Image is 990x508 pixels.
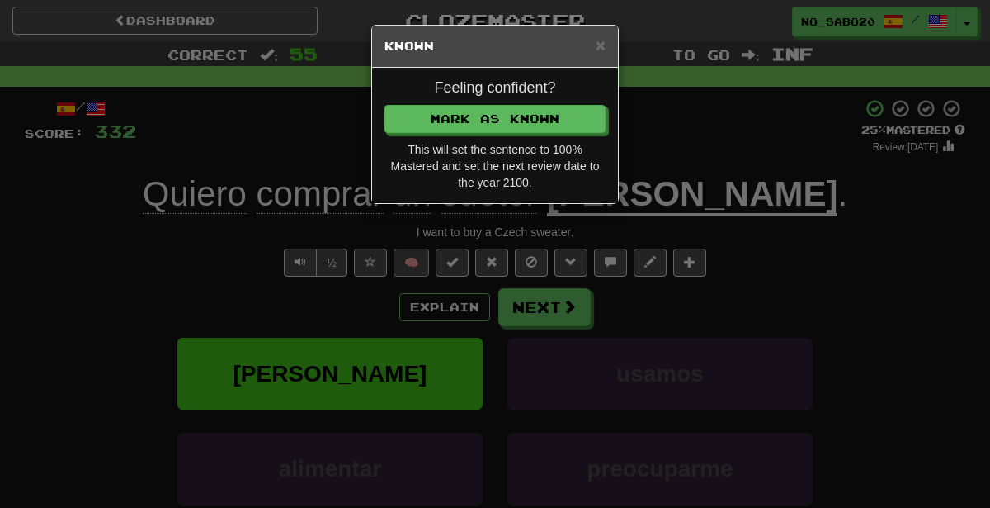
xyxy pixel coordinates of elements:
button: Close [596,36,606,54]
span: × [596,36,606,55]
button: Mark as Known [384,105,606,133]
div: This will set the sentence to 100% Mastered and set the next review date to the year 2100. [384,141,606,191]
h4: Feeling confident? [384,80,606,97]
h5: Known [384,38,606,55]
